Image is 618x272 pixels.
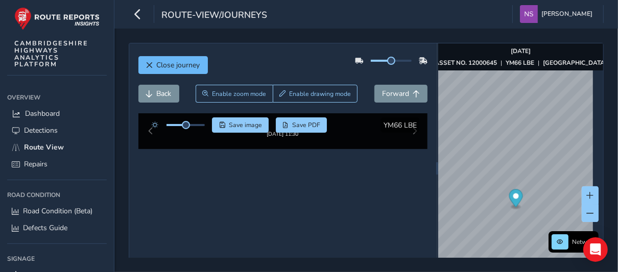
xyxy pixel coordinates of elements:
span: Back [157,89,172,98]
button: Back [138,85,179,103]
span: Save image [229,121,262,129]
img: diamond-layout [520,5,538,23]
div: [DATE] 11:30 [252,138,314,146]
span: Defects Guide [23,223,67,233]
span: Save PDF [292,121,320,129]
img: rr logo [14,7,100,30]
span: Enable drawing mode [289,90,351,98]
span: Network [572,238,596,246]
div: Road Condition [7,187,107,203]
a: Dashboard [7,105,107,122]
span: route-view/journeys [161,9,267,23]
span: YM66 LBE [384,120,417,130]
div: Open Intercom Messenger [583,237,608,262]
a: Defects Guide [7,219,107,236]
button: Draw [273,85,358,103]
span: Repairs [24,159,47,169]
span: Dashboard [25,109,60,118]
a: Repairs [7,156,107,172]
div: Signage [7,251,107,266]
span: CAMBRIDGESHIRE HIGHWAYS ANALYTICS PLATFORM [14,40,88,68]
span: Route View [24,142,64,152]
a: Detections [7,122,107,139]
button: PDF [276,117,327,133]
strong: ASSET NO. 12000645 [435,59,497,67]
button: Zoom [196,85,273,103]
span: Enable zoom mode [212,90,266,98]
button: Save [212,117,269,133]
span: Detections [24,126,58,135]
div: | | [435,59,607,67]
img: Thumbnail frame [252,129,314,138]
button: Forward [374,85,427,103]
span: [PERSON_NAME] [541,5,592,23]
span: Close journey [157,60,200,70]
button: Close journey [138,56,208,74]
strong: YM66 LBE [506,59,534,67]
strong: [DATE] [511,47,531,55]
button: [PERSON_NAME] [520,5,596,23]
div: Map marker [509,189,523,210]
span: Road Condition (Beta) [23,206,92,216]
span: Forward [382,89,409,98]
a: Route View [7,139,107,156]
strong: [GEOGRAPHIC_DATA] [543,59,607,67]
div: Overview [7,90,107,105]
a: Road Condition (Beta) [7,203,107,219]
